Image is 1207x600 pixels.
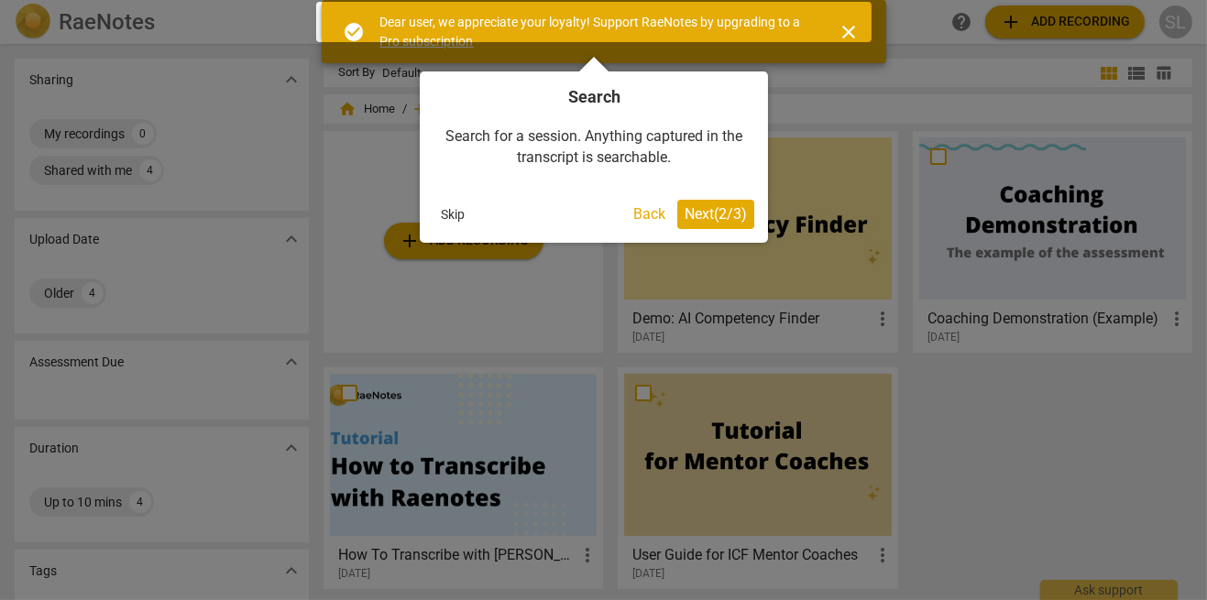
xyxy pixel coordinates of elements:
h4: Search [433,85,754,108]
div: Search for a session. Anything captured in the transcript is searchable. [433,108,754,186]
span: Next ( 2 / 3 ) [685,205,747,223]
button: Next [677,200,754,229]
button: Back [626,200,673,229]
button: Skip [433,201,472,228]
